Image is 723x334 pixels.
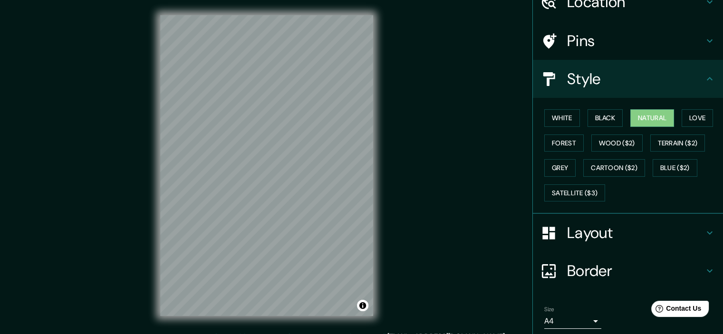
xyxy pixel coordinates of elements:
button: Black [588,109,623,127]
button: White [544,109,580,127]
button: Love [682,109,713,127]
h4: Layout [567,223,704,242]
h4: Pins [567,31,704,50]
div: Style [533,60,723,98]
button: Natural [630,109,674,127]
div: Border [533,252,723,290]
div: A4 [544,314,601,329]
button: Cartoon ($2) [583,159,645,177]
button: Blue ($2) [653,159,697,177]
iframe: Help widget launcher [638,297,713,324]
button: Forest [544,134,584,152]
button: Terrain ($2) [650,134,705,152]
div: Layout [533,214,723,252]
div: Pins [533,22,723,60]
h4: Style [567,69,704,88]
button: Grey [544,159,576,177]
button: Wood ($2) [591,134,643,152]
button: Satellite ($3) [544,184,605,202]
button: Toggle attribution [357,300,368,311]
label: Size [544,305,554,314]
h4: Border [567,261,704,280]
canvas: Map [160,15,373,316]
